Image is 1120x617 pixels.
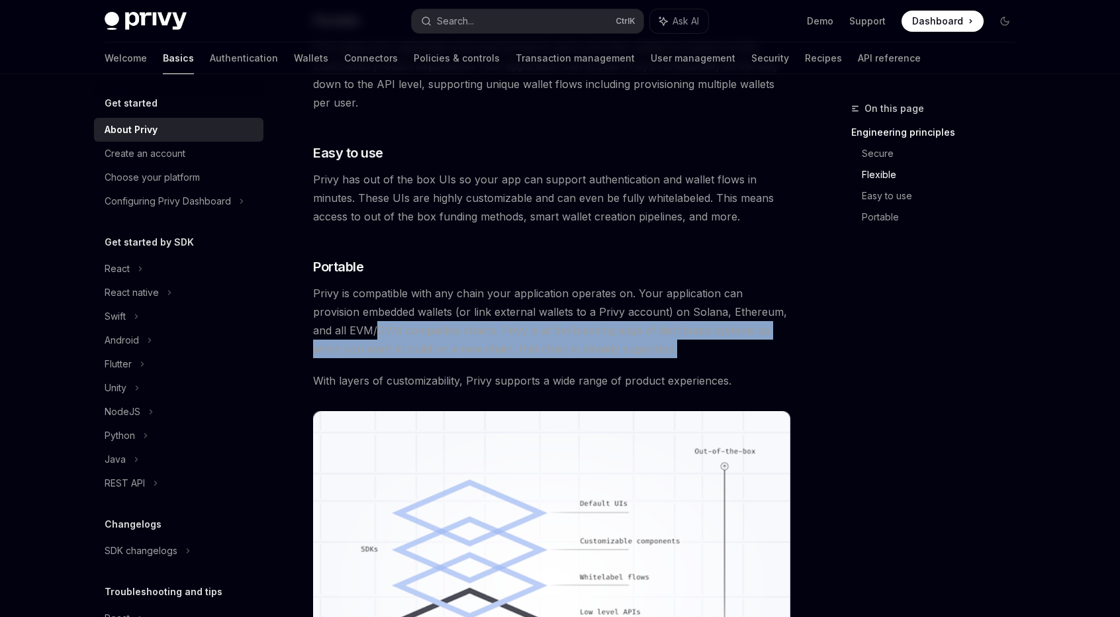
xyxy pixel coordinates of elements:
div: REST API [105,475,145,491]
h5: Get started [105,95,158,111]
a: Policies & controls [414,42,500,74]
span: Privy is compatible with any chain your application operates on. Your application can provision e... [313,284,790,358]
a: Transaction management [516,42,635,74]
h5: Troubleshooting and tips [105,584,222,600]
button: Search...CtrlK [412,9,643,33]
span: On this page [864,101,924,117]
a: Welcome [105,42,147,74]
a: Easy to use [862,185,1026,207]
a: Portable [862,207,1026,228]
div: Android [105,332,139,348]
a: Basics [163,42,194,74]
a: About Privy [94,118,263,142]
div: Swift [105,308,126,324]
a: Choose your platform [94,166,263,189]
div: Search... [437,13,474,29]
span: Ctrl K [616,16,635,26]
a: Security [751,42,789,74]
span: With layers of customizability, Privy supports a wide range of product experiences. [313,371,790,390]
div: SDK changelogs [105,543,177,559]
a: API reference [858,42,921,74]
img: dark logo [105,12,187,30]
a: User management [651,42,735,74]
a: Support [849,15,886,28]
div: Configuring Privy Dashboard [105,193,231,209]
div: Flutter [105,356,132,372]
div: React [105,261,130,277]
span: Privy gives your application low level access to users and their wallets to support a fully custo... [313,38,790,112]
a: Engineering principles [851,122,1026,143]
h5: Changelogs [105,516,162,532]
div: About Privy [105,122,158,138]
a: Dashboard [902,11,984,32]
div: Python [105,428,135,444]
h5: Get started by SDK [105,234,194,250]
div: NodeJS [105,404,140,420]
a: Flexible [862,164,1026,185]
a: Authentication [210,42,278,74]
span: Portable [313,258,363,276]
span: Ask AI [673,15,699,28]
a: Wallets [294,42,328,74]
button: Ask AI [650,9,708,33]
span: Dashboard [912,15,963,28]
span: Easy to use [313,144,383,162]
span: Privy has out of the box UIs so your app can support authentication and wallet flows in minutes. ... [313,170,790,226]
a: Secure [862,143,1026,164]
div: Java [105,451,126,467]
div: Choose your platform [105,169,200,185]
a: Demo [807,15,833,28]
a: Connectors [344,42,398,74]
a: Create an account [94,142,263,166]
div: React native [105,285,159,301]
div: Create an account [105,146,185,162]
div: Unity [105,380,126,396]
a: Recipes [805,42,842,74]
button: Toggle dark mode [994,11,1015,32]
